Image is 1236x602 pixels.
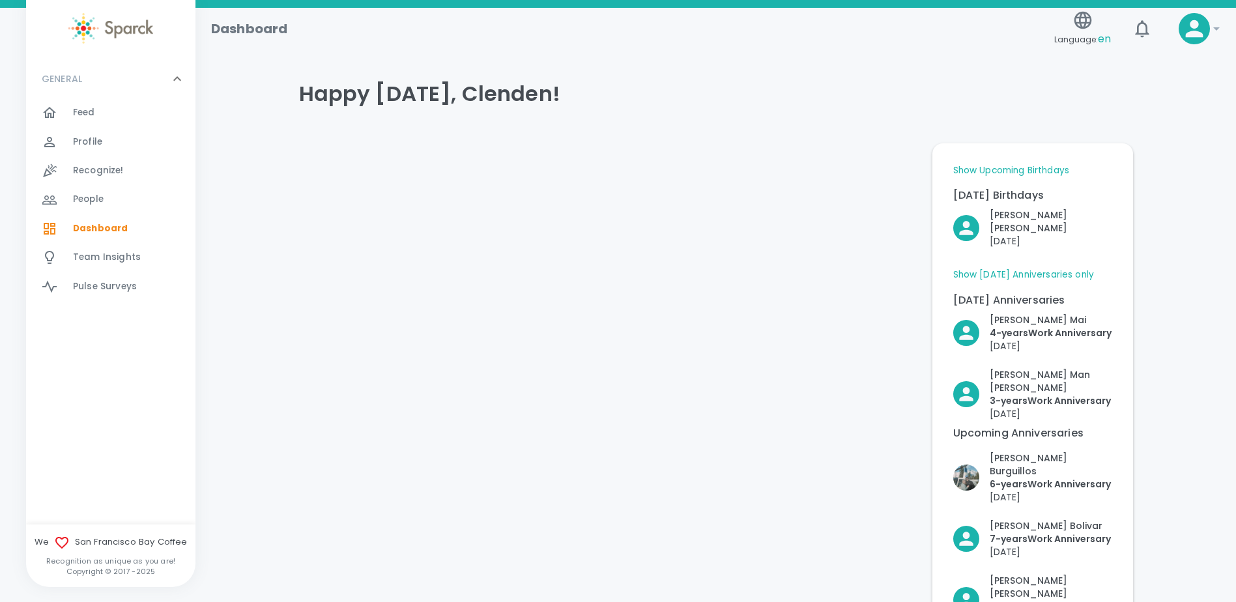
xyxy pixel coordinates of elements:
[73,106,95,119] span: Feed
[73,222,128,235] span: Dashboard
[26,214,195,243] a: Dashboard
[26,566,195,577] p: Copyright © 2017 - 2025
[990,532,1111,545] p: 7- years Work Anniversary
[26,13,195,44] a: Sparck logo
[953,368,1112,420] button: Click to Recognize!
[990,394,1112,407] p: 3- years Work Anniversary
[68,13,153,44] img: Sparck logo
[953,164,1069,177] a: Show Upcoming Birthdays
[943,441,1112,504] div: Click to Recognize!
[953,188,1112,203] p: [DATE] Birthdays
[990,407,1112,420] p: [DATE]
[42,72,82,85] p: GENERAL
[990,326,1112,339] p: 4- years Work Anniversary
[1098,31,1111,46] span: en
[26,556,195,566] p: Recognition as unique as you are!
[73,251,141,264] span: Team Insights
[953,465,979,491] img: Picture of Katie Burguillos
[990,451,1112,478] p: [PERSON_NAME] Burguillos
[990,478,1112,491] p: 6- years Work Anniversary
[953,268,1095,281] a: Show [DATE] Anniversaries only
[1049,6,1116,52] button: Language:en
[990,235,1112,248] p: [DATE]
[26,98,195,127] a: Feed
[26,156,195,185] a: Recognize!
[1054,31,1111,48] span: Language:
[953,425,1112,441] p: Upcoming Anniversaries
[990,313,1112,326] p: [PERSON_NAME] Mai
[26,128,195,156] a: Profile
[26,535,195,551] span: We San Francisco Bay Coffee
[943,509,1111,558] div: Click to Recognize!
[953,313,1112,352] button: Click to Recognize!
[990,519,1111,532] p: [PERSON_NAME] Bolivar
[990,545,1111,558] p: [DATE]
[943,198,1112,248] div: Click to Recognize!
[943,358,1112,420] div: Click to Recognize!
[26,243,195,272] a: Team Insights
[943,303,1112,352] div: Click to Recognize!
[990,339,1112,352] p: [DATE]
[73,193,104,206] span: People
[299,81,1133,107] h4: Happy [DATE], Clenden!
[990,574,1112,600] p: [PERSON_NAME] [PERSON_NAME]
[73,280,137,293] span: Pulse Surveys
[26,98,195,306] div: GENERAL
[953,451,1112,504] button: Click to Recognize!
[26,185,195,214] a: People
[990,491,1112,504] p: [DATE]
[953,208,1112,248] button: Click to Recognize!
[211,18,287,39] h1: Dashboard
[73,136,102,149] span: Profile
[990,368,1112,394] p: [PERSON_NAME] Man [PERSON_NAME]
[990,208,1112,235] p: [PERSON_NAME] [PERSON_NAME]
[26,59,195,98] div: GENERAL
[953,519,1111,558] button: Click to Recognize!
[73,164,124,177] span: Recognize!
[26,272,195,301] a: Pulse Surveys
[953,293,1112,308] p: [DATE] Anniversaries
